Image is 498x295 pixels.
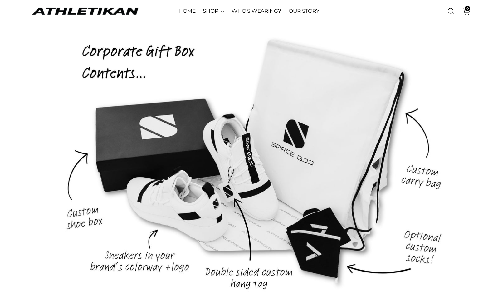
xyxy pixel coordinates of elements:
[178,4,196,18] a: HOME
[203,4,224,18] a: SHOP
[232,4,281,18] a: WHO'S WEARING?
[465,6,470,11] span: 0
[458,5,470,17] a: Open cart modal
[31,6,140,16] a: ATHLETIKAN
[445,5,457,17] a: Open search modal
[289,4,320,18] a: OUR STORY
